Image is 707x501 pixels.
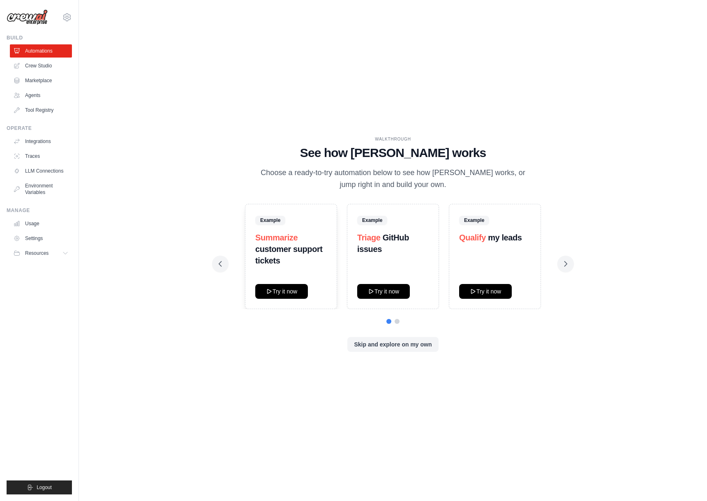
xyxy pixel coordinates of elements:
a: Marketplace [10,74,72,87]
a: Settings [10,232,72,245]
h1: See how [PERSON_NAME] works [219,145,567,160]
span: Logout [37,484,52,491]
span: Example [459,216,489,225]
a: Automations [10,44,72,58]
span: Example [255,216,285,225]
div: Build [7,35,72,41]
button: Try it now [255,284,308,299]
a: Usage [10,217,72,230]
span: Example [357,216,387,225]
strong: GitHub issues [357,233,409,254]
div: Operate [7,125,72,132]
span: Triage [357,233,381,242]
button: Try it now [459,284,512,299]
a: Environment Variables [10,179,72,199]
button: Try it now [357,284,410,299]
span: Resources [25,250,49,256]
a: Integrations [10,135,72,148]
button: Skip and explore on my own [347,337,438,352]
span: Qualify [459,233,486,242]
a: Tool Registry [10,104,72,117]
strong: my leads [488,233,522,242]
button: Logout [7,480,72,494]
img: Logo [7,9,48,25]
span: Summarize [255,233,298,242]
div: Manage [7,207,72,214]
button: Resources [10,247,72,260]
p: Choose a ready-to-try automation below to see how [PERSON_NAME] works, or jump right in and build... [255,167,531,191]
a: Agents [10,89,72,102]
a: Traces [10,150,72,163]
a: LLM Connections [10,164,72,178]
a: Crew Studio [10,59,72,72]
strong: customer support tickets [255,245,323,265]
div: WALKTHROUGH [219,136,567,142]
